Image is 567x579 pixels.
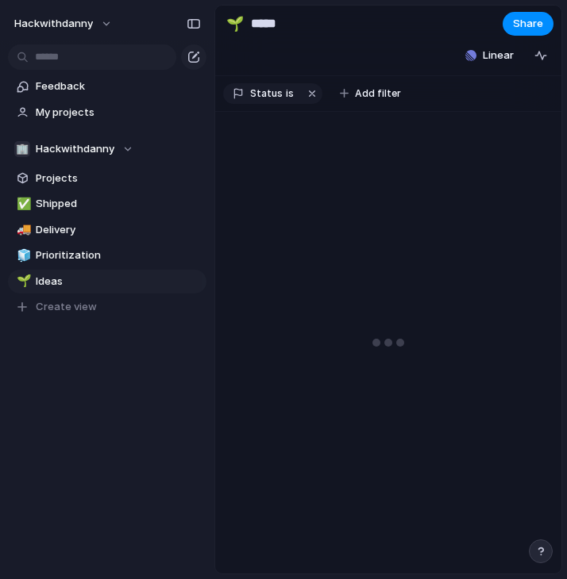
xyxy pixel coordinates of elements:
[14,141,30,157] div: 🏢
[8,101,206,125] a: My projects
[8,218,206,242] a: 🚚Delivery
[330,82,411,105] button: Add filter
[36,141,114,157] span: Hackwithdanny
[7,11,121,36] button: hackwithdanny
[283,85,297,102] button: is
[14,196,30,212] button: ✅
[8,167,206,190] a: Projects
[17,195,28,213] div: ✅
[36,222,201,238] span: Delivery
[14,222,30,238] button: 🚚
[36,247,201,263] span: Prioritization
[459,44,520,67] button: Linear
[8,270,206,293] a: 🌱Ideas
[17,247,28,265] div: 🧊
[226,13,244,34] div: 🌱
[513,16,543,32] span: Share
[355,86,401,101] span: Add filter
[36,196,201,212] span: Shipped
[36,171,201,186] span: Projects
[483,48,514,63] span: Linear
[8,75,206,98] a: Feedback
[36,79,201,94] span: Feedback
[36,299,97,315] span: Create view
[222,11,248,36] button: 🌱
[14,274,30,289] button: 🌱
[36,274,201,289] span: Ideas
[250,86,283,101] span: Status
[14,247,30,263] button: 🧊
[8,243,206,267] a: 🧊Prioritization
[17,272,28,290] div: 🌱
[36,105,201,121] span: My projects
[286,86,294,101] span: is
[503,12,553,36] button: Share
[8,192,206,216] a: ✅Shipped
[14,16,93,32] span: hackwithdanny
[8,295,206,319] button: Create view
[8,137,206,161] button: 🏢Hackwithdanny
[17,220,28,239] div: 🚚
